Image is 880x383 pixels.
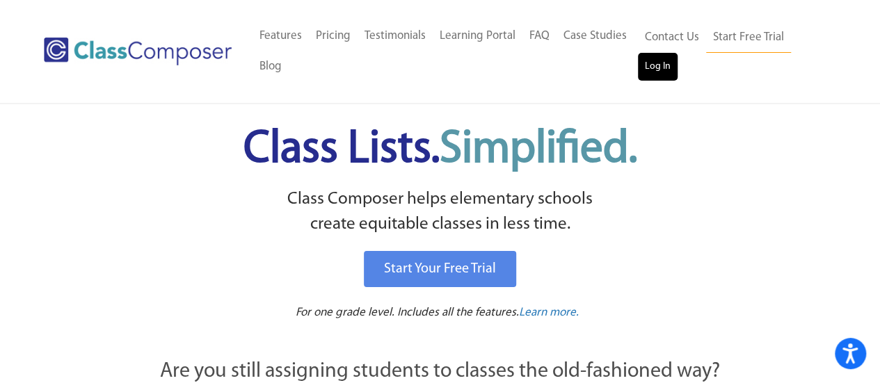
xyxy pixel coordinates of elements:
a: Contact Us [638,22,706,53]
a: Start Free Trial [706,22,791,54]
a: Case Studies [557,21,634,51]
span: Class Lists. [243,127,637,172]
span: For one grade level. Includes all the features. [296,307,519,318]
a: Learn more. [519,304,579,322]
a: Blog [253,51,289,82]
a: Features [253,21,309,51]
a: Pricing [309,21,358,51]
nav: Header Menu [253,21,638,82]
a: Start Your Free Trial [364,251,516,287]
a: Log In [638,53,678,81]
a: Learning Portal [433,21,522,51]
a: Testimonials [358,21,433,51]
p: Class Composer helps elementary schools create equitable classes in less time. [83,187,797,238]
span: Start Your Free Trial [384,262,496,276]
span: Simplified. [440,127,637,172]
nav: Header Menu [638,22,826,81]
span: Learn more. [519,307,579,318]
img: Class Composer [44,38,232,65]
a: FAQ [522,21,557,51]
